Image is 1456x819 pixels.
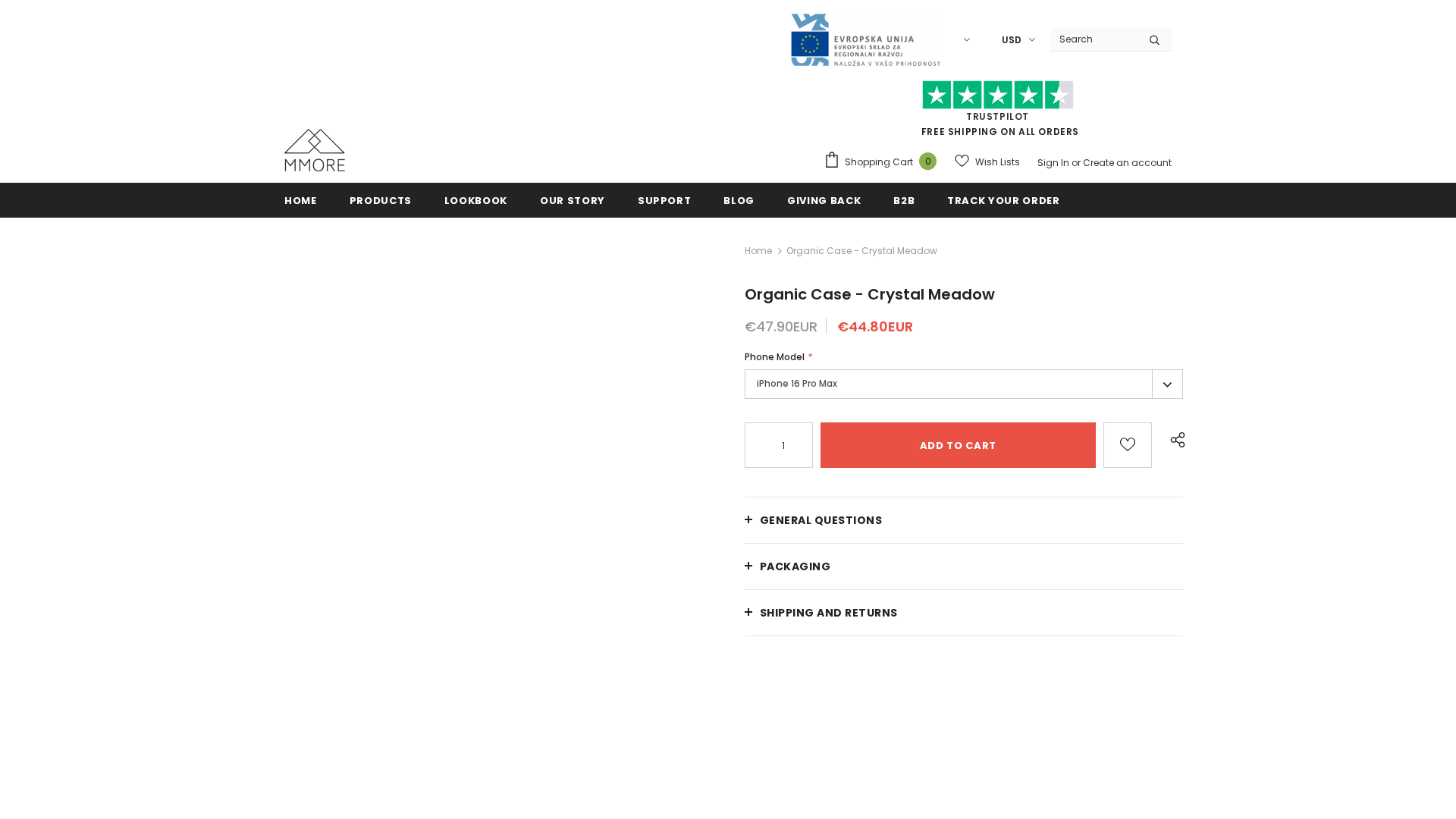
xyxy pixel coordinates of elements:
span: PACKAGING [760,559,831,574]
a: Home [284,183,317,217]
span: Giving back [787,193,861,208]
a: Shopping Cart 0 [824,151,944,174]
a: General Questions [745,497,1183,543]
span: General Questions [760,513,883,528]
span: Phone Model [745,350,805,363]
a: Products [350,183,412,217]
span: Organic Case - Crystal Meadow [786,242,937,260]
span: Home [284,193,317,208]
span: Products [350,193,412,208]
span: Lookbook [444,193,507,208]
span: or [1072,156,1081,169]
span: Wish Lists [975,155,1020,170]
a: Blog [723,183,755,217]
span: B2B [893,193,915,208]
a: Track your order [947,183,1059,217]
img: Trust Pilot Stars [922,80,1074,110]
span: Shipping and returns [760,605,898,620]
a: Lookbook [444,183,507,217]
a: PACKAGING [745,544,1183,589]
a: Giving back [787,183,861,217]
a: Shipping and returns [745,590,1183,635]
span: 0 [919,152,937,170]
a: Sign In [1037,156,1069,169]
span: €47.90EUR [745,317,817,336]
a: support [638,183,692,217]
a: Javni Razpis [789,33,941,45]
span: Our Story [540,193,605,208]
span: support [638,193,692,208]
span: Organic Case - Crystal Meadow [745,284,995,305]
span: Blog [723,193,755,208]
input: Add to cart [821,422,1096,468]
a: B2B [893,183,915,217]
a: Our Story [540,183,605,217]
span: €44.80EUR [837,317,913,336]
a: Wish Lists [955,149,1020,175]
span: Track your order [947,193,1059,208]
label: iPhone 16 Pro Max [745,369,1183,399]
img: Javni Razpis [789,12,941,67]
img: MMORE Cases [284,129,345,171]
span: FREE SHIPPING ON ALL ORDERS [824,87,1172,138]
a: Trustpilot [966,110,1029,123]
input: Search Site [1050,28,1137,50]
a: Home [745,242,772,260]
a: Create an account [1083,156,1172,169]
span: USD [1002,33,1021,48]
span: Shopping Cart [845,155,913,170]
